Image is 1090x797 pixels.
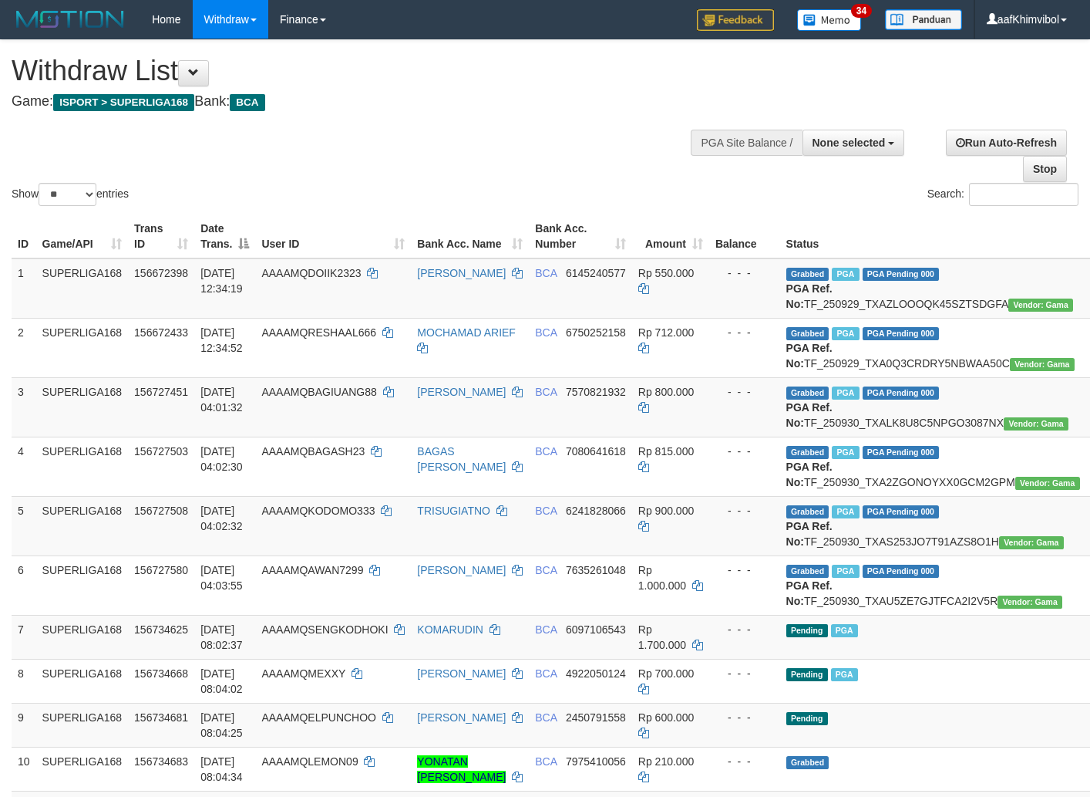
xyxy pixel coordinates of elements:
[786,282,833,310] b: PGA Ref. No:
[12,747,36,791] td: 10
[134,326,188,339] span: 156672433
[134,564,188,576] span: 156727580
[12,556,36,615] td: 6
[566,386,626,398] span: Copy 7570821932 to clipboard
[863,565,940,578] span: PGA Pending
[417,711,506,724] a: [PERSON_NAME]
[832,505,859,518] span: Marked by aafchoeunmanni
[12,258,36,319] td: 1
[230,94,264,111] span: BCA
[566,564,626,576] span: Copy 7635261048 to clipboard
[812,137,886,149] span: None selected
[12,615,36,659] td: 7
[780,496,1086,556] td: TF_250930_TXAS253JO7T91AZS8O1H
[786,461,833,488] b: PGA Ref. No:
[638,267,694,279] span: Rp 550.000
[797,9,862,31] img: Button%20Memo.svg
[832,446,859,459] span: Marked by aafchoeunmanni
[691,130,802,156] div: PGA Site Balance /
[638,623,686,651] span: Rp 1.700.000
[786,756,829,769] span: Grabbed
[36,214,129,258] th: Game/API: activate to sort column ascending
[715,325,774,340] div: - - -
[261,445,365,458] span: AAAAMQBAGASH23
[12,659,36,703] td: 8
[535,505,557,517] span: BCA
[261,623,388,636] span: AAAAMQSENGKODHOKI
[863,387,940,400] span: PGA Pending
[786,446,829,459] span: Grabbed
[566,623,626,636] span: Copy 6097106543 to clipboard
[417,564,506,576] a: [PERSON_NAME]
[566,755,626,768] span: Copy 7975410056 to clipboard
[863,505,940,518] span: PGA Pending
[1023,156,1067,182] a: Stop
[780,556,1086,615] td: TF_250930_TXAU5ZE7GJTFCA2I2V5R
[715,444,774,459] div: - - -
[134,623,188,636] span: 156734625
[134,445,188,458] span: 156727503
[12,56,712,86] h1: Withdraw List
[969,183,1078,206] input: Search:
[786,327,829,340] span: Grabbed
[200,386,243,414] span: [DATE] 04:01:32
[200,326,243,354] span: [DATE] 12:34:52
[261,755,358,768] span: AAAAMQLEMON09
[200,505,243,532] span: [DATE] 04:02:32
[417,267,506,279] a: [PERSON_NAME]
[36,496,129,556] td: SUPERLIGA168
[36,659,129,703] td: SUPERLIGA168
[566,711,626,724] span: Copy 2450791558 to clipboard
[566,667,626,680] span: Copy 4922050124 to clipboard
[832,387,859,400] span: Marked by aafchoeunmanni
[638,386,694,398] span: Rp 800.000
[715,562,774,578] div: - - -
[946,130,1067,156] a: Run Auto-Refresh
[36,747,129,791] td: SUPERLIGA168
[36,377,129,437] td: SUPERLIGA168
[832,565,859,578] span: Marked by aafchoeunmanni
[786,342,833,370] b: PGA Ref. No:
[780,318,1086,377] td: TF_250929_TXA0Q3CRDRY5NBWAA50C
[39,183,96,206] select: Showentries
[36,318,129,377] td: SUPERLIGA168
[566,267,626,279] span: Copy 6145240577 to clipboard
[832,327,859,340] span: Marked by aafsoycanthlai
[36,437,129,496] td: SUPERLIGA168
[200,667,243,695] span: [DATE] 08:04:02
[780,437,1086,496] td: TF_250930_TXA2ZGONOYXX0GCM2GPM
[12,496,36,556] td: 5
[863,446,940,459] span: PGA Pending
[200,711,243,739] span: [DATE] 08:04:25
[261,667,345,680] span: AAAAMQMEXXY
[261,505,375,517] span: AAAAMQKODOMO333
[566,445,626,458] span: Copy 7080641618 to clipboard
[535,623,557,636] span: BCA
[535,564,557,576] span: BCA
[535,386,557,398] span: BCA
[1008,299,1073,312] span: Vendor URL: https://trx31.1velocity.biz
[999,536,1064,549] span: Vendor URL: https://trx31.1velocity.biz
[786,624,828,637] span: Pending
[1015,477,1080,490] span: Vendor URL: https://trx31.1velocity.biz
[417,667,506,680] a: [PERSON_NAME]
[261,711,376,724] span: AAAAMQELPUNCHOO
[200,623,243,651] span: [DATE] 08:02:37
[261,267,361,279] span: AAAAMQDOIIK2323
[261,326,376,339] span: AAAAMQRESHAAL666
[411,214,529,258] th: Bank Acc. Name: activate to sort column ascending
[200,755,243,783] span: [DATE] 08:04:34
[786,505,829,518] span: Grabbed
[632,214,709,258] th: Amount: activate to sort column ascending
[885,9,962,30] img: panduan.png
[12,94,712,110] h4: Game: Bank:
[535,326,557,339] span: BCA
[36,703,129,747] td: SUPERLIGA168
[638,564,686,592] span: Rp 1.000.000
[863,268,940,281] span: PGA Pending
[417,386,506,398] a: [PERSON_NAME]
[638,667,694,680] span: Rp 700.000
[417,445,506,473] a: BAGAS [PERSON_NAME]
[417,505,490,517] a: TRISUGIATNO
[12,183,129,206] label: Show entries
